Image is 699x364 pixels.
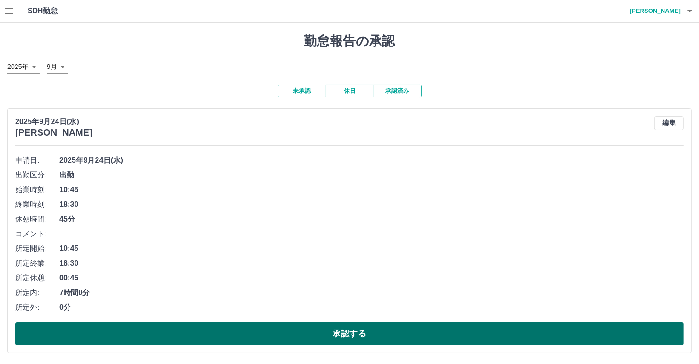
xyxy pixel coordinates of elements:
span: 18:30 [59,258,684,269]
span: 7時間0分 [59,287,684,298]
span: 0分 [59,302,684,313]
span: 休憩時間: [15,214,59,225]
button: 編集 [654,116,684,130]
div: 2025年 [7,60,40,74]
span: 所定休憩: [15,273,59,284]
span: 所定内: [15,287,59,298]
span: 出勤区分: [15,170,59,181]
span: 所定外: [15,302,59,313]
span: 00:45 [59,273,684,284]
span: 18:30 [59,199,684,210]
span: 10:45 [59,184,684,195]
span: 出勤 [59,170,684,181]
p: 2025年9月24日(水) [15,116,92,127]
button: 休日 [326,85,374,97]
button: 承認する [15,322,684,345]
span: 10:45 [59,243,684,254]
span: コメント: [15,228,59,239]
button: 未承認 [278,85,326,97]
span: 所定開始: [15,243,59,254]
span: 2025年9月24日(水) [59,155,684,166]
h1: 勤怠報告の承認 [7,34,692,49]
span: 始業時刻: [15,184,59,195]
button: 承認済み [374,85,422,97]
div: 9月 [47,60,68,74]
span: 終業時刻: [15,199,59,210]
span: 45分 [59,214,684,225]
h3: [PERSON_NAME] [15,127,92,138]
span: 所定終業: [15,258,59,269]
span: 申請日: [15,155,59,166]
